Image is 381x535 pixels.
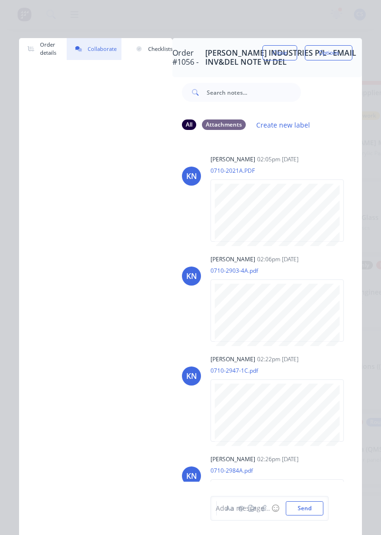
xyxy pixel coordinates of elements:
[224,503,235,514] button: Aa
[211,367,353,375] p: 0710-2947-1C.pdf
[211,267,353,275] p: 0710-2903-4A.pdf
[251,118,315,131] button: Create new label
[67,38,121,60] button: Collaborate
[286,501,323,515] button: Send
[211,466,353,475] p: 0710-2984A.pdf
[235,503,247,514] button: @
[19,38,61,60] button: Order details
[211,167,353,175] p: 0710-2021A.PDF
[172,49,205,67] span: Order #1056 -
[186,370,197,382] div: KN
[257,155,299,164] div: 02:05pm [DATE]
[182,119,196,130] div: All
[211,355,255,364] div: [PERSON_NAME]
[270,503,281,514] button: ☺
[127,38,177,60] button: Checklists
[305,45,352,60] button: Options
[186,270,197,282] div: KN
[262,45,297,60] button: Close
[211,255,255,264] div: [PERSON_NAME]
[257,355,299,364] div: 02:22pm [DATE]
[207,83,301,102] input: Search notes...
[257,255,299,264] div: 02:06pm [DATE]
[216,504,311,514] div: Add a message...
[211,455,255,464] div: [PERSON_NAME]
[205,49,362,67] span: [PERSON_NAME] INDUSTRIES P/L - EMAIL INV&DEL NOTE W DEL
[211,155,255,164] div: [PERSON_NAME]
[186,470,197,482] div: KN
[186,170,197,182] div: KN
[202,119,246,130] div: Attachments
[257,455,299,464] div: 02:26pm [DATE]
